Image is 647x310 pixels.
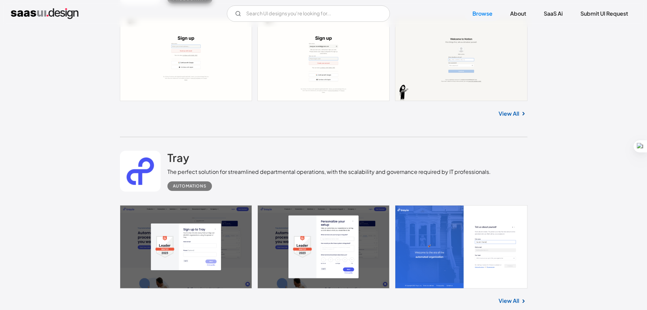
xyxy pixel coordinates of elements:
[173,182,206,190] div: Automations
[502,6,534,21] a: About
[464,6,501,21] a: Browse
[572,6,636,21] a: Submit UI Request
[499,110,519,118] a: View All
[167,151,189,164] h2: Tray
[167,168,491,176] div: The perfect solution for streamlined departmental operations, with the scalability and governance...
[227,5,390,22] form: Email Form
[167,151,189,168] a: Tray
[11,8,78,19] a: home
[499,297,519,305] a: View All
[536,6,571,21] a: SaaS Ai
[227,5,390,22] input: Search UI designs you're looking for...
